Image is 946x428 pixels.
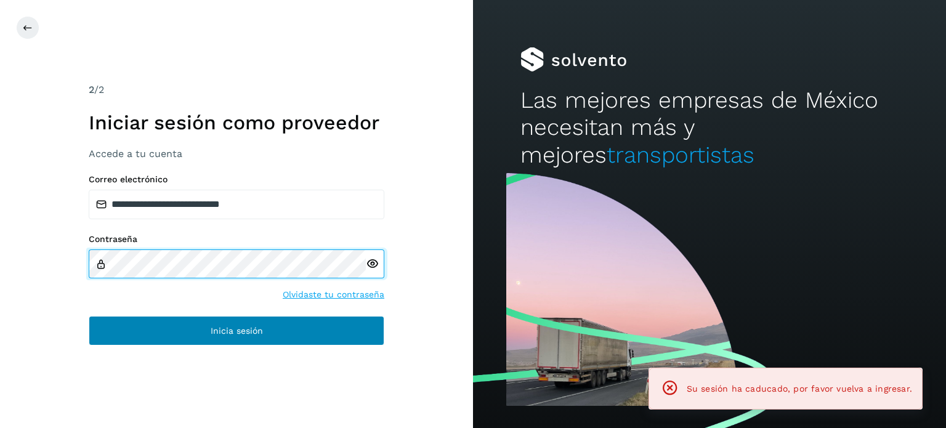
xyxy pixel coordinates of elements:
[283,288,384,301] a: Olvidaste tu contraseña
[89,84,94,95] span: 2
[89,148,384,159] h3: Accede a tu cuenta
[89,234,384,244] label: Contraseña
[211,326,263,335] span: Inicia sesión
[89,316,384,345] button: Inicia sesión
[520,87,899,169] h2: Las mejores empresas de México necesitan más y mejores
[687,384,912,394] span: Su sesión ha caducado, por favor vuelva a ingresar.
[89,83,384,97] div: /2
[607,142,754,168] span: transportistas
[89,111,384,134] h1: Iniciar sesión como proveedor
[89,174,384,185] label: Correo electrónico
